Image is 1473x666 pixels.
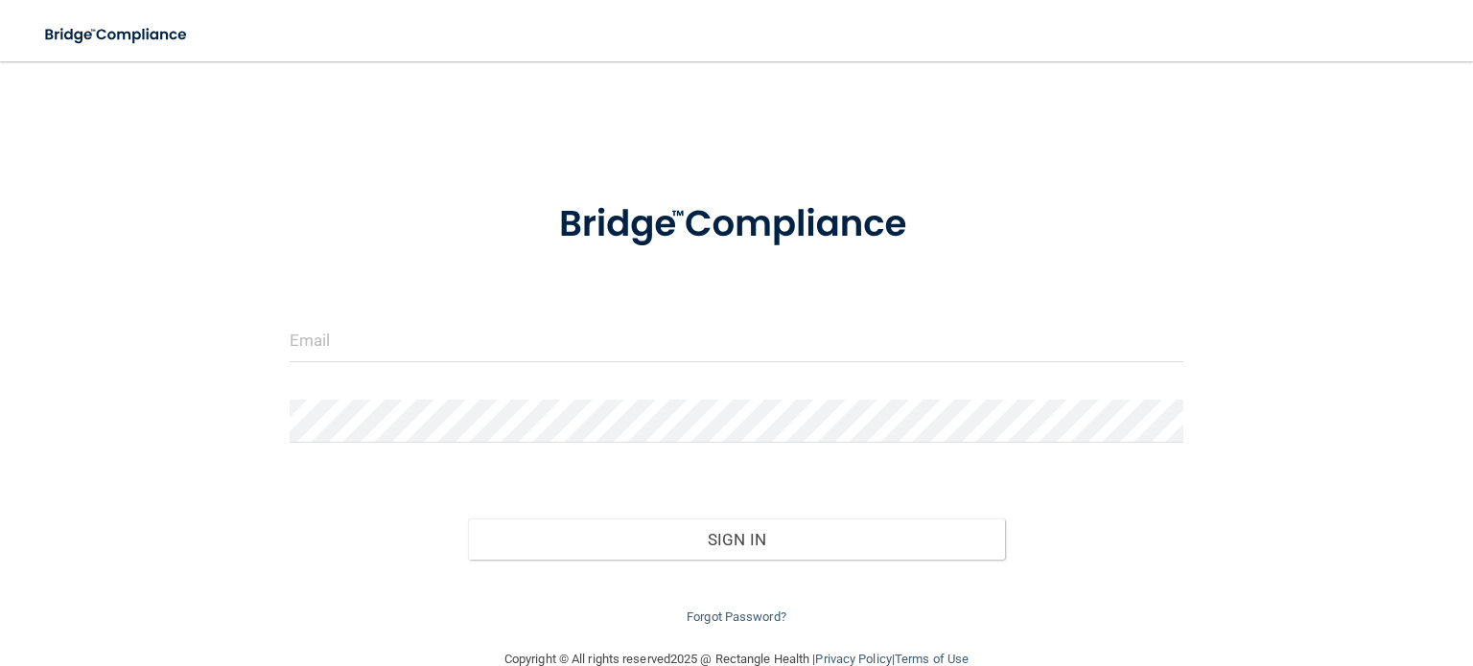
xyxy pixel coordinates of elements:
[815,652,891,666] a: Privacy Policy
[687,609,786,624] a: Forgot Password?
[468,518,1004,561] button: Sign In
[290,319,1183,362] input: Email
[895,652,969,666] a: Terms of Use
[521,176,953,273] img: bridge_compliance_login_screen.278c3ca4.svg
[29,15,205,55] img: bridge_compliance_login_screen.278c3ca4.svg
